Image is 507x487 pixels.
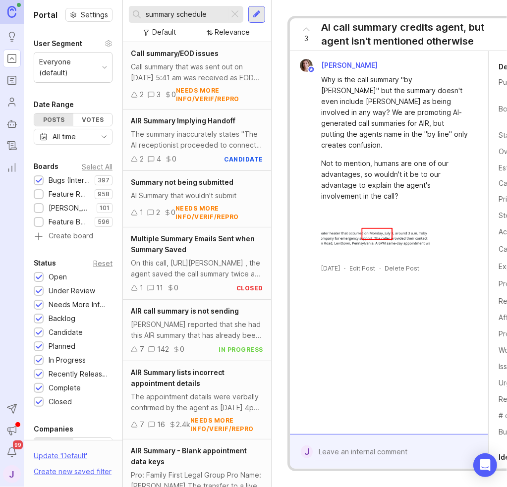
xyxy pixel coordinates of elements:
[321,61,378,69] span: [PERSON_NAME]
[219,345,264,354] div: in progress
[131,319,263,341] div: [PERSON_NAME] reported that she had this AIR summary that has already been sent, but it was still...
[3,422,21,439] button: Announcements
[304,33,308,44] span: 3
[49,271,67,282] div: Open
[98,218,110,226] p: 596
[294,59,386,72] a: Maddy Martin[PERSON_NAME]
[140,419,144,430] div: 7
[321,158,468,202] div: Not to mention, humans are one of our advantages, so wouldn't it be to our advantage to explain t...
[157,154,161,164] div: 4
[49,396,72,407] div: Closed
[131,391,263,413] div: The appointment details were verbally confirmed by the agent as [DATE] 4pm. The AIR Summary inclu...
[176,86,263,103] div: needs more info/verif/repro
[301,445,313,458] div: J
[140,207,143,218] div: 1
[344,264,345,272] div: ·
[131,446,247,466] span: AIR Summary - Blank appointment data keys
[123,171,271,227] a: Summary not being submittedAI Summary that wouldn't submit120needs more info/verif/repro
[156,282,163,293] div: 11
[225,155,264,163] div: candidate
[171,89,176,100] div: 0
[140,89,144,100] div: 2
[49,285,95,296] div: Under Review
[65,8,113,22] button: Settings
[171,207,175,218] div: 0
[49,341,75,352] div: Planned
[131,178,233,186] span: Summary not being submitted
[3,115,21,133] a: Autopilot
[73,438,113,465] label: By account owner
[34,423,73,435] div: Companies
[3,71,21,89] a: Roadmaps
[34,450,87,466] div: Update ' Default '
[82,164,113,169] div: Select All
[174,282,178,293] div: 0
[34,232,113,241] a: Create board
[156,207,160,218] div: 2
[131,234,255,254] span: Multiple Summary Emails Sent when Summary Saved
[308,66,315,73] img: member badge
[49,203,92,214] div: [PERSON_NAME] (Public)
[385,264,419,272] div: Delete Post
[190,416,263,433] div: needs more info/verif/repro
[140,154,144,164] div: 2
[131,368,225,387] span: AIR Summary lists incorrect appointment details
[34,99,74,110] div: Date Range
[3,443,21,461] button: Notifications
[3,93,21,111] a: Users
[93,261,113,266] div: Reset
[73,113,113,126] div: Votes
[34,9,57,21] h1: Portal
[140,282,143,293] div: 1
[172,154,176,164] div: 0
[7,6,16,17] img: Canny Home
[49,313,75,324] div: Backlog
[3,137,21,155] a: Changelog
[3,465,21,483] button: J
[53,131,76,142] div: All time
[34,38,82,50] div: User Segment
[13,440,23,449] span: 99
[81,10,108,20] span: Settings
[321,210,430,259] img: https://canny-assets.io/images/a86e1bcedd56b2aa96c65e0a2632ff90.png
[157,419,165,430] div: 16
[175,204,263,221] div: needs more info/verif/repro
[3,50,21,67] a: Portal
[131,258,263,279] div: On this call, [URL][PERSON_NAME] , the agent saved the call summary twice and the Pro received it...
[34,257,56,269] div: Status
[176,419,190,430] div: 2.4k
[153,27,176,38] div: Default
[3,400,21,418] button: Send to Autopilot
[98,176,110,184] p: 397
[157,344,169,355] div: 142
[321,264,340,272] a: [DATE]
[100,204,110,212] p: 101
[49,327,83,338] div: Candidate
[49,175,90,186] div: Bugs (Internal)
[49,216,90,227] div: Feature Board Sandbox [DATE]
[473,453,497,477] div: Open Intercom Messenger
[146,9,225,20] input: Search...
[131,61,263,83] div: Call summary that was sent out on [DATE] 5:41 am was received as EOD on [DATE] 1:41 pm
[131,129,263,151] div: The summary inaccurately states "The AI receptionist proceeded to connect the caller to a human t...
[34,161,58,172] div: Boards
[3,159,21,176] a: Reporting
[321,74,468,151] div: Why is the call summary "by [PERSON_NAME]" but the summary doesn't even include [PERSON_NAME] as ...
[131,307,239,315] span: AIR call summary is not sending
[34,113,73,126] div: Posts
[131,116,235,125] span: AIR Summary Implying Handoff
[49,355,86,366] div: In Progress
[215,27,250,38] div: Relevance
[321,265,340,272] time: [DATE]
[98,190,110,198] p: 958
[49,369,108,379] div: Recently Released
[49,299,108,310] div: Needs More Info/verif/repro
[49,189,90,200] div: Feature Requests (Internal)
[123,361,271,439] a: AIR Summary lists incorrect appointment detailsThe appointment details were verbally confirmed by...
[349,264,375,272] div: Edit Post
[3,28,21,46] a: Ideas
[123,42,271,109] a: Call summary/EOD issuesCall summary that was sent out on [DATE] 5:41 am was received as EOD on [D...
[379,264,381,272] div: ·
[140,344,144,355] div: 7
